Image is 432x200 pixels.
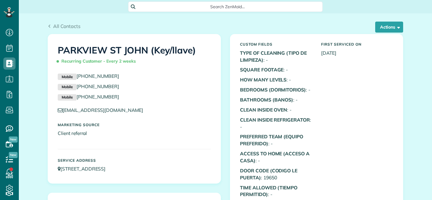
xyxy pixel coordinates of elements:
h5: First Serviced On [321,42,393,46]
span: Recurring Customer - Every 2 weeks [58,56,138,67]
p: : - [240,50,312,64]
b: DOOR CODE (CODIGO LE PUERTA) [240,167,297,181]
p: Client referral [58,130,211,137]
a: All Contacts [48,22,81,30]
b: CLEAN INSIDE OVEN [240,107,287,113]
small: Mobile [58,94,77,101]
h5: Service Address [58,158,211,162]
small: Mobile [58,74,77,80]
h5: Marketing Source [58,123,211,127]
small: Mobile [58,84,77,91]
b: SQUARE FOOTAGE [240,67,283,73]
p: : 19650 [240,167,312,181]
b: CLEAN INSIDE REFRIGERATOR [240,117,310,123]
h1: PARKVIEW ST JOHN (Key/llave) [58,45,211,67]
p: : - [240,66,312,73]
p: : - [240,76,312,83]
p: : - [240,116,312,130]
a: Mobile[PHONE_NUMBER] [58,94,119,100]
p: : - [240,96,312,103]
p: : - [240,184,312,198]
b: BEDROOMS (DORMITORIOS) [240,87,306,93]
a: [EMAIL_ADDRESS][DOMAIN_NAME] [58,107,149,113]
b: TIME ALLOWED (TIEMPO PERMITIDO) [240,184,297,198]
p: : - [240,106,312,113]
button: Actions [375,22,403,33]
span: New [9,136,18,143]
a: [STREET_ADDRESS] [58,166,111,172]
b: TYPE OF CLEANING (TIPO DE LIMPIEZA) [240,50,307,63]
a: Mobile[PHONE_NUMBER] [58,83,119,89]
b: BATHROOMS (BANOS) [240,97,293,103]
a: Mobile[PHONE_NUMBER] [58,73,119,79]
h5: Custom Fields [240,42,312,46]
p: : - [240,150,312,164]
p: : - [240,86,312,93]
span: New [9,152,18,158]
p: [DATE] [321,50,393,57]
p: : - [240,133,312,147]
span: All Contacts [53,23,81,29]
b: ACCESS TO HOME (ACCESO A CASA) [240,150,310,164]
b: PREFERRED TEAM (EQUIPO PREFERIDO) [240,133,303,147]
b: HOW MANY LEVELS [240,77,286,83]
